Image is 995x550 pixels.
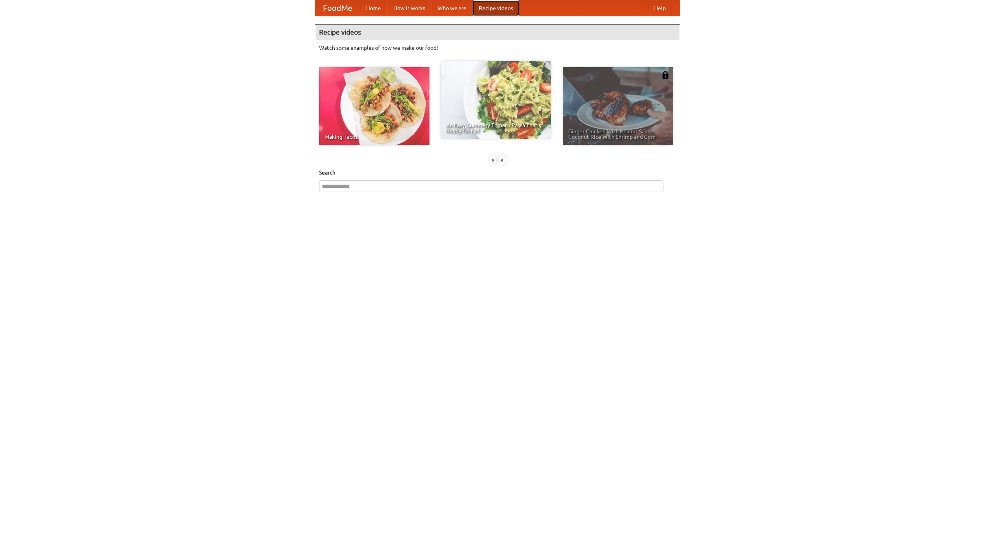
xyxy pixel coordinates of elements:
a: Help [648,0,672,16]
img: 483408.png [662,71,669,79]
span: An Easy, Summery Tomato Pasta That's Ready for Fall [446,122,546,133]
h4: Recipe videos [315,24,680,40]
h5: Search [319,169,676,176]
a: Who we are [431,0,473,16]
a: An Easy, Summery Tomato Pasta That's Ready for Fall [441,61,551,139]
a: How it works [387,0,431,16]
a: Recipe videos [473,0,519,16]
p: Watch some examples of how we make our food! [319,44,676,52]
a: Home [360,0,387,16]
a: Making Tacos [319,67,429,145]
div: « [489,155,496,165]
div: » [499,155,506,165]
a: FoodMe [315,0,360,16]
span: Making Tacos [325,134,424,140]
